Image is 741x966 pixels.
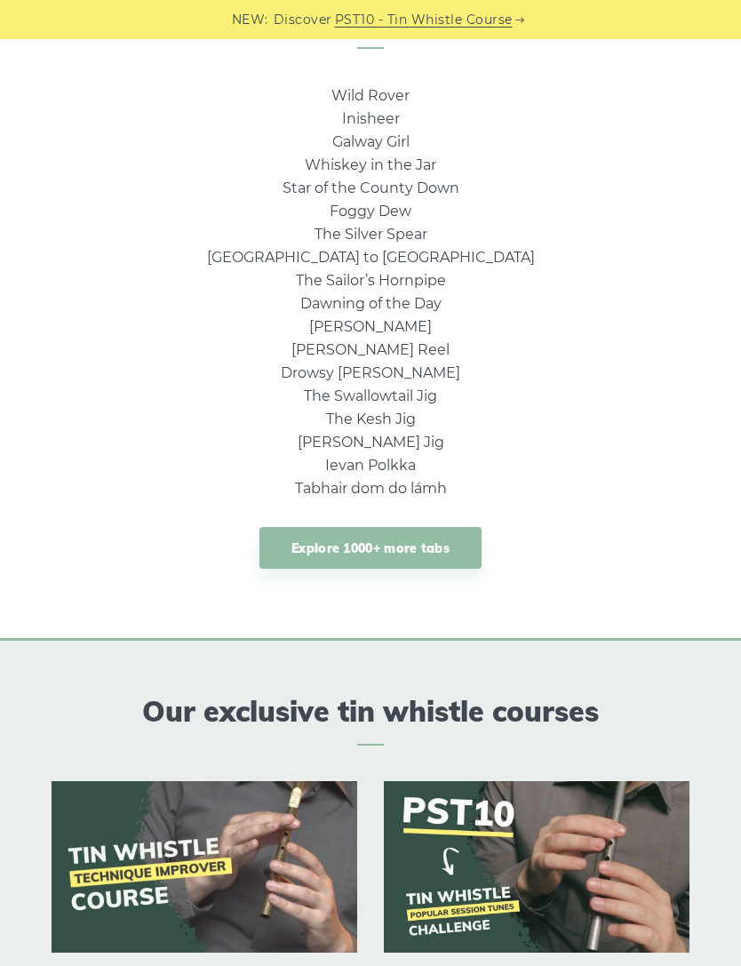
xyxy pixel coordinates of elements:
a: Explore 1000+ more tabs [259,527,482,569]
h2: Our exclusive tin whistle courses [52,694,689,745]
a: [PERSON_NAME] Jig [298,434,444,451]
a: Star of the County Down [283,180,459,196]
span: NEW: [232,10,268,30]
a: The Swallowtail Jig [304,387,437,404]
a: PST10 - Tin Whistle Course [335,10,513,30]
a: The Silver Spear [315,226,427,243]
a: Foggy Dew [330,203,411,220]
a: [PERSON_NAME] Reel [291,341,450,358]
span: Discover [274,10,332,30]
a: Inisheer [342,110,400,127]
a: Tabhair dom do lámh [295,480,447,497]
a: Ievan Polkka [325,457,416,474]
a: Drowsy [PERSON_NAME] [281,364,460,381]
a: The Sailor’s Hornpipe [296,272,446,289]
a: Dawning of the Day [300,295,442,312]
a: The Kesh Jig [326,411,416,427]
a: Whiskey in the Jar [305,156,436,173]
img: tin-whistle-course [52,781,357,954]
a: [PERSON_NAME] [309,318,432,335]
a: Wild Rover [331,87,410,104]
a: Galway Girl [332,133,410,150]
a: [GEOGRAPHIC_DATA] to [GEOGRAPHIC_DATA] [207,249,535,266]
